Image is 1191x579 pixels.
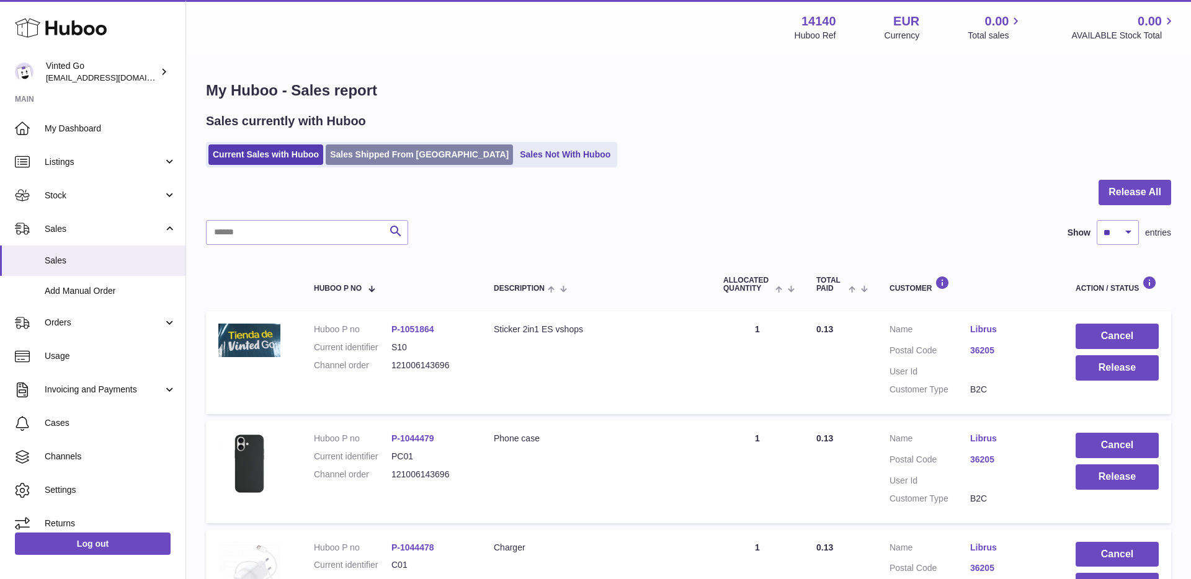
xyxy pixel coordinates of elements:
[890,475,970,487] dt: User Id
[890,433,970,448] dt: Name
[45,518,176,529] span: Returns
[45,156,163,168] span: Listings
[968,30,1023,42] span: Total sales
[45,317,163,329] span: Orders
[890,562,970,577] dt: Postal Code
[970,324,1051,335] a: Librus
[494,324,698,335] div: Sticker 2in1 ES vshops
[391,559,469,571] dd: C01
[816,542,833,552] span: 0.13
[1071,30,1176,42] span: AVAILABLE Stock Total
[45,190,163,201] span: Stock
[515,144,615,165] a: Sales Not With Huboo
[1071,13,1176,42] a: 0.00 AVAILABLE Stock Total
[208,144,323,165] a: Current Sales with Huboo
[326,144,513,165] a: Sales Shipped From [GEOGRAPHIC_DATA]
[45,451,176,462] span: Channels
[46,73,182,82] span: [EMAIL_ADDRESS][DOMAIN_NAME]
[890,384,970,396] dt: Customer Type
[45,350,176,362] span: Usage
[391,469,469,480] dd: 121006143696
[970,345,1051,356] a: 36205
[816,433,833,443] span: 0.13
[45,223,163,235] span: Sales
[45,123,176,135] span: My Dashboard
[711,420,804,523] td: 1
[45,417,176,429] span: Cases
[1076,542,1159,567] button: Cancel
[391,360,469,371] dd: 121006143696
[45,384,163,396] span: Invoicing and Payments
[391,433,434,443] a: P-1044479
[314,542,391,554] dt: Huboo P no
[314,451,391,462] dt: Current identifier
[970,562,1051,574] a: 36205
[314,324,391,335] dt: Huboo P no
[890,493,970,505] dt: Customer Type
[816,276,845,293] span: Total paid
[206,81,1171,100] h1: My Huboo - Sales report
[968,13,1023,42] a: 0.00 Total sales
[970,384,1051,396] dd: B2C
[218,433,280,495] img: 141401752071838.jpg
[15,533,171,555] a: Log out
[711,311,804,414] td: 1
[723,276,772,293] span: ALLOCATED Quantity
[890,542,970,557] dt: Name
[970,493,1051,505] dd: B2C
[1076,324,1159,349] button: Cancel
[1076,276,1159,293] div: Action / Status
[314,342,391,353] dt: Current identifier
[890,276,1051,293] div: Customer
[46,60,158,84] div: Vinted Go
[890,454,970,469] dt: Postal Code
[314,559,391,571] dt: Current identifier
[494,433,698,444] div: Phone case
[494,285,545,293] span: Description
[45,484,176,496] span: Settings
[206,113,366,130] h2: Sales currently with Huboo
[314,285,362,293] span: Huboo P no
[1076,433,1159,458] button: Cancel
[890,345,970,360] dt: Postal Code
[795,30,836,42] div: Huboo Ref
[15,63,33,81] img: giedre.bartusyte@vinted.com
[885,30,920,42] div: Currency
[391,342,469,353] dd: S10
[314,360,391,371] dt: Channel order
[970,454,1051,466] a: 36205
[893,13,919,30] strong: EUR
[314,469,391,480] dt: Channel order
[391,324,434,334] a: P-1051864
[890,324,970,338] dt: Name
[45,285,176,297] span: Add Manual Order
[970,433,1051,444] a: Librus
[494,542,698,554] div: Charger
[1076,355,1159,381] button: Release
[1145,227,1171,239] span: entries
[1099,180,1171,205] button: Release All
[890,366,970,378] dt: User Id
[970,542,1051,554] a: Librus
[218,324,280,357] img: 141401753105700.jpeg
[314,433,391,444] dt: Huboo P no
[1138,13,1162,30] span: 0.00
[801,13,836,30] strong: 14140
[391,542,434,552] a: P-1044478
[45,255,176,267] span: Sales
[1068,227,1091,239] label: Show
[1076,464,1159,490] button: Release
[985,13,1009,30] span: 0.00
[391,451,469,462] dd: PC01
[816,324,833,334] span: 0.13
